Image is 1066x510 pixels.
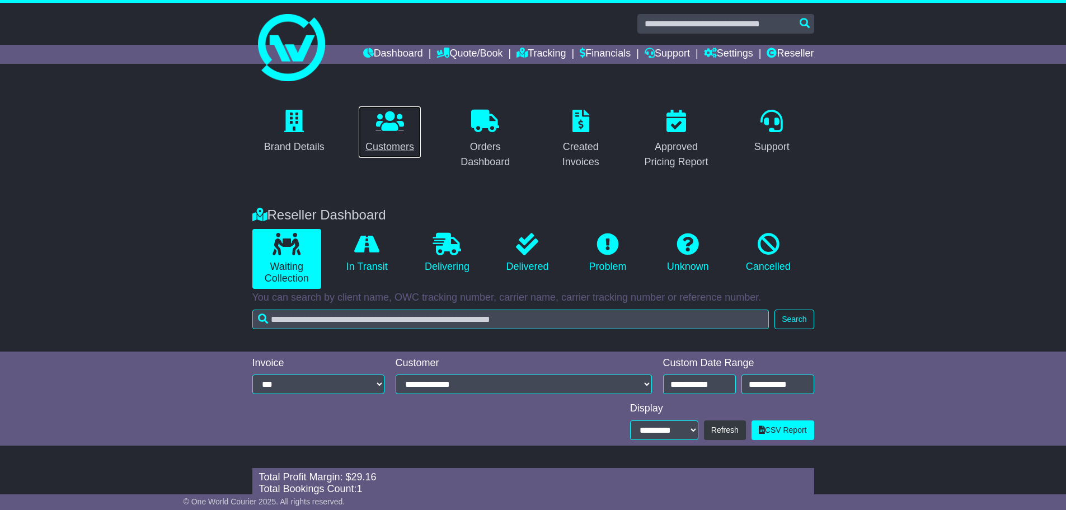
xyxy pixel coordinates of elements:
div: Custom Date Range [663,357,814,369]
div: Invoice [252,357,384,369]
div: Total Bookings Count: [259,483,807,495]
a: Financials [580,45,631,64]
a: Approved Pricing Report [634,106,719,174]
a: Orders Dashboard [443,106,528,174]
div: Created Invoices [546,139,616,170]
a: Created Invoices [539,106,623,174]
div: Brand Details [264,139,325,155]
p: You can search by client name, OWC tracking number, carrier name, carrier tracking number or refe... [252,292,814,304]
span: 29.16 [351,471,377,483]
a: Tracking [516,45,566,64]
a: Customers [358,106,421,158]
a: Support [645,45,690,64]
a: Support [747,106,797,158]
div: Reseller Dashboard [247,207,820,223]
div: Customer [396,357,652,369]
button: Search [774,310,814,329]
span: © One World Courier 2025. All rights reserved. [184,497,345,506]
a: Dashboard [363,45,423,64]
a: Cancelled [734,229,802,277]
div: Orders Dashboard [450,139,520,170]
a: Settings [704,45,753,64]
button: Refresh [704,420,746,440]
div: Support [754,139,790,155]
span: 1 [357,483,363,494]
a: Quote/Book [436,45,503,64]
div: Customers [365,139,414,155]
a: Brand Details [257,106,332,158]
a: Unknown [654,229,722,277]
a: CSV Report [752,420,814,440]
a: Reseller [767,45,814,64]
a: Problem [573,229,642,277]
a: In Transit [332,229,401,277]
div: Total Profit Margin: $ [259,471,807,484]
a: Waiting Collection [252,229,321,289]
a: Delivered [493,229,562,277]
a: Delivering [412,229,481,277]
div: Display [630,403,814,415]
div: Approved Pricing Report [641,139,711,170]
